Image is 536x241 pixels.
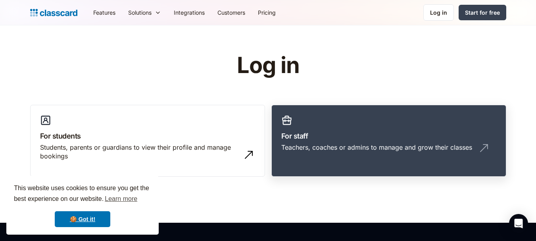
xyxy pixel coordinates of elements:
[465,8,500,17] div: Start for free
[509,214,528,233] div: Open Intercom Messenger
[430,8,447,17] div: Log in
[423,4,454,21] a: Log in
[211,4,252,21] a: Customers
[6,176,159,235] div: cookieconsent
[271,105,506,177] a: For staffTeachers, coaches or admins to manage and grow their classes
[281,131,496,141] h3: For staff
[281,143,472,152] div: Teachers, coaches or admins to manage and grow their classes
[122,4,167,21] div: Solutions
[87,4,122,21] a: Features
[40,131,255,141] h3: For students
[128,8,152,17] div: Solutions
[30,105,265,177] a: For studentsStudents, parents or guardians to view their profile and manage bookings
[252,4,282,21] a: Pricing
[459,5,506,20] a: Start for free
[40,143,239,161] div: Students, parents or guardians to view their profile and manage bookings
[104,193,138,205] a: learn more about cookies
[55,211,110,227] a: dismiss cookie message
[142,53,394,78] h1: Log in
[167,4,211,21] a: Integrations
[30,7,77,18] a: home
[14,183,151,205] span: This website uses cookies to ensure you get the best experience on our website.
